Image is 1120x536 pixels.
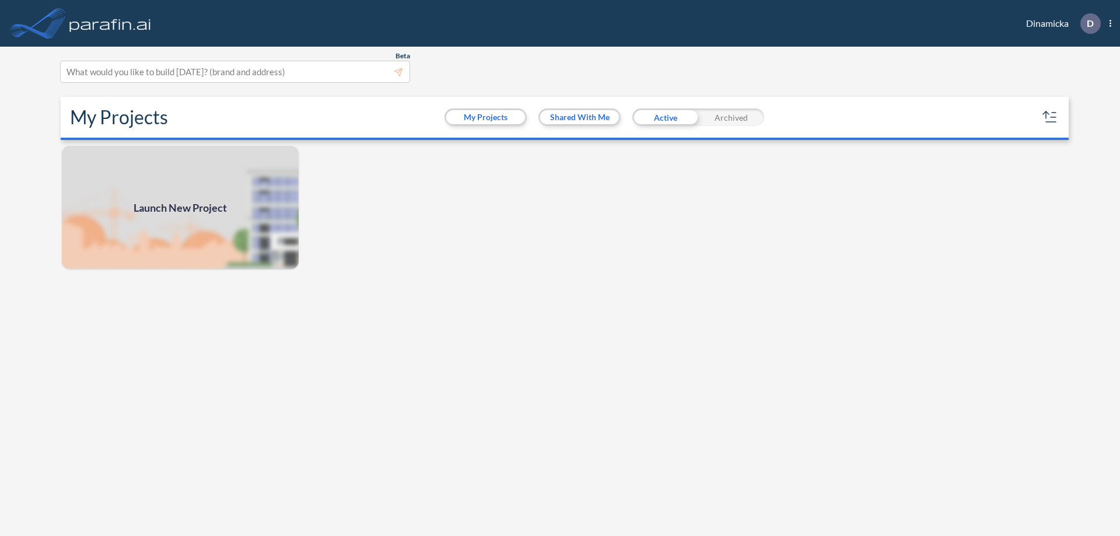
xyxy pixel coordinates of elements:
[61,145,300,271] a: Launch New Project
[395,51,410,61] span: Beta
[698,108,764,126] div: Archived
[1087,18,1094,29] p: D
[1041,108,1059,127] button: sort
[540,110,619,124] button: Shared With Me
[67,12,153,35] img: logo
[446,110,525,124] button: My Projects
[632,108,698,126] div: Active
[1009,13,1111,34] div: Dinamicka
[134,200,227,216] span: Launch New Project
[70,106,168,128] h2: My Projects
[61,145,300,271] img: add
